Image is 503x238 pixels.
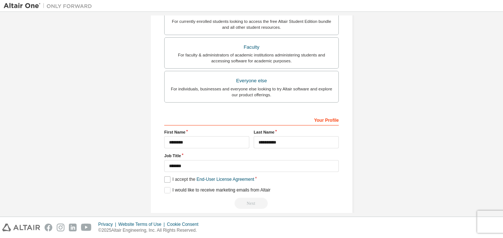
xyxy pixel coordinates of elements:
[164,198,339,209] div: Please wait while checking email ...
[2,224,40,231] img: altair_logo.svg
[169,18,334,30] div: For currently enrolled students looking to access the free Altair Student Edition bundle and all ...
[118,221,167,227] div: Website Terms of Use
[164,187,270,193] label: I would like to receive marketing emails from Altair
[197,177,254,182] a: End-User License Agreement
[81,224,92,231] img: youtube.svg
[164,176,254,183] label: I accept the
[69,224,77,231] img: linkedin.svg
[254,129,339,135] label: Last Name
[169,52,334,64] div: For faculty & administrators of academic institutions administering students and accessing softwa...
[164,129,249,135] label: First Name
[98,221,118,227] div: Privacy
[169,76,334,86] div: Everyone else
[164,114,339,125] div: Your Profile
[98,227,203,234] p: © 2025 Altair Engineering, Inc. All Rights Reserved.
[57,224,64,231] img: instagram.svg
[169,42,334,52] div: Faculty
[4,2,96,10] img: Altair One
[164,153,339,159] label: Job Title
[45,224,52,231] img: facebook.svg
[169,86,334,98] div: For individuals, businesses and everyone else looking to try Altair software and explore our prod...
[167,221,203,227] div: Cookie Consent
